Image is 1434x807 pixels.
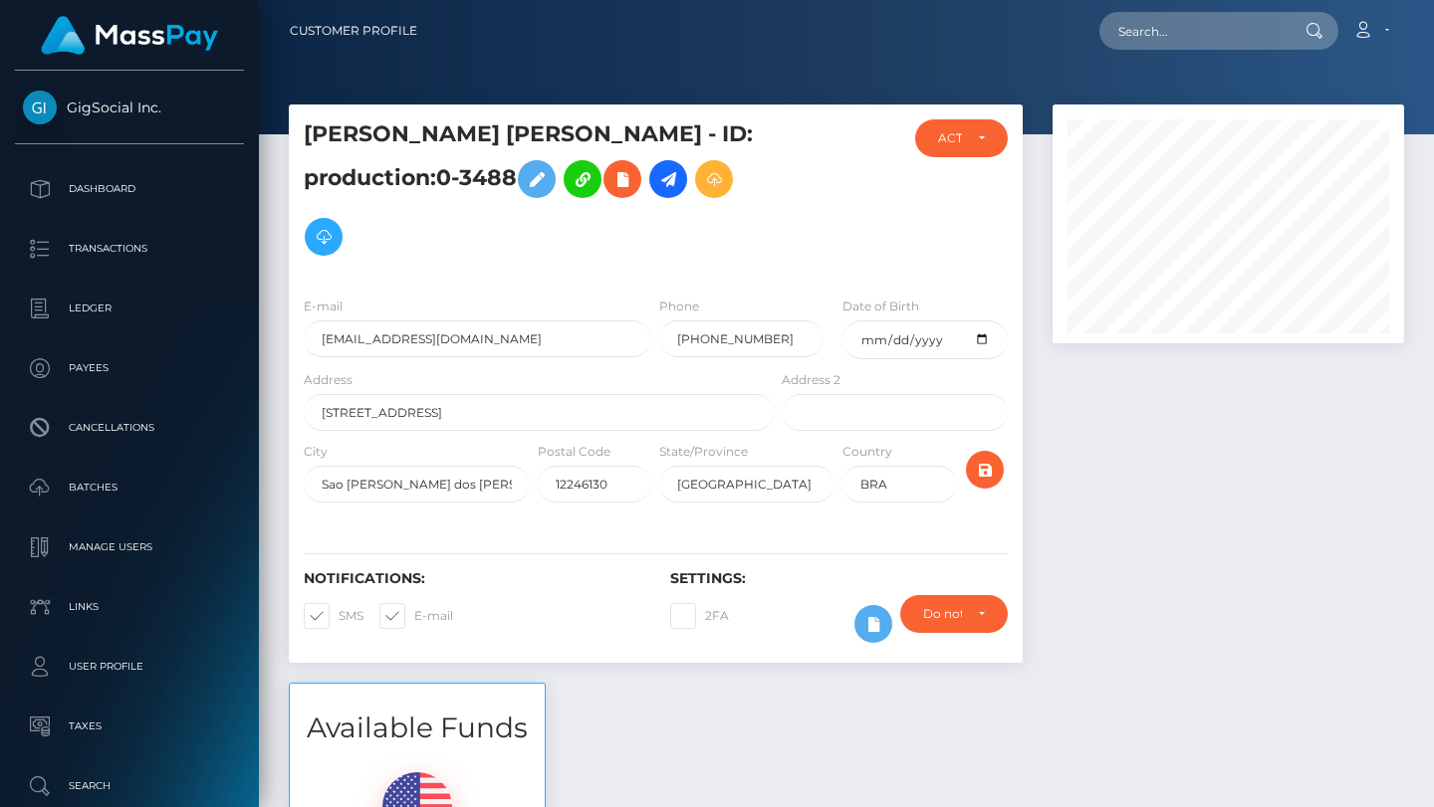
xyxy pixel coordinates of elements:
[915,119,1008,157] button: ACTIVE
[304,119,763,266] h5: [PERSON_NAME] [PERSON_NAME] - ID: production:0-3488
[23,294,236,323] p: Ledger
[23,413,236,443] p: Cancellations
[15,224,244,274] a: Transactions
[23,771,236,801] p: Search
[15,702,244,751] a: Taxes
[23,652,236,682] p: User Profile
[659,298,699,315] label: Phone
[538,443,610,461] label: Postal Code
[23,473,236,503] p: Batches
[41,16,218,55] img: MassPay Logo
[15,164,244,214] a: Dashboard
[782,371,840,389] label: Address 2
[15,582,244,632] a: Links
[290,708,545,747] h3: Available Funds
[304,570,640,587] h6: Notifications:
[938,130,962,146] div: ACTIVE
[670,603,729,629] label: 2FA
[304,603,363,629] label: SMS
[23,91,57,124] img: GigSocial Inc.
[290,10,417,52] a: Customer Profile
[23,592,236,622] p: Links
[15,284,244,333] a: Ledger
[1099,12,1287,50] input: Search...
[379,603,453,629] label: E-mail
[15,403,244,453] a: Cancellations
[304,298,343,315] label: E-mail
[23,234,236,264] p: Transactions
[842,443,892,461] label: Country
[15,463,244,512] a: Batches
[304,371,353,389] label: Address
[23,353,236,383] p: Payees
[15,343,244,393] a: Payees
[670,570,1007,587] h6: Settings:
[649,160,687,198] a: Initiate Payout
[15,522,244,572] a: Manage Users
[659,443,748,461] label: State/Province
[900,595,1008,633] button: Do not require
[23,532,236,562] p: Manage Users
[23,711,236,741] p: Taxes
[923,606,962,622] div: Do not require
[23,174,236,204] p: Dashboard
[15,642,244,692] a: User Profile
[842,298,919,315] label: Date of Birth
[304,443,328,461] label: City
[15,99,244,116] span: GigSocial Inc.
